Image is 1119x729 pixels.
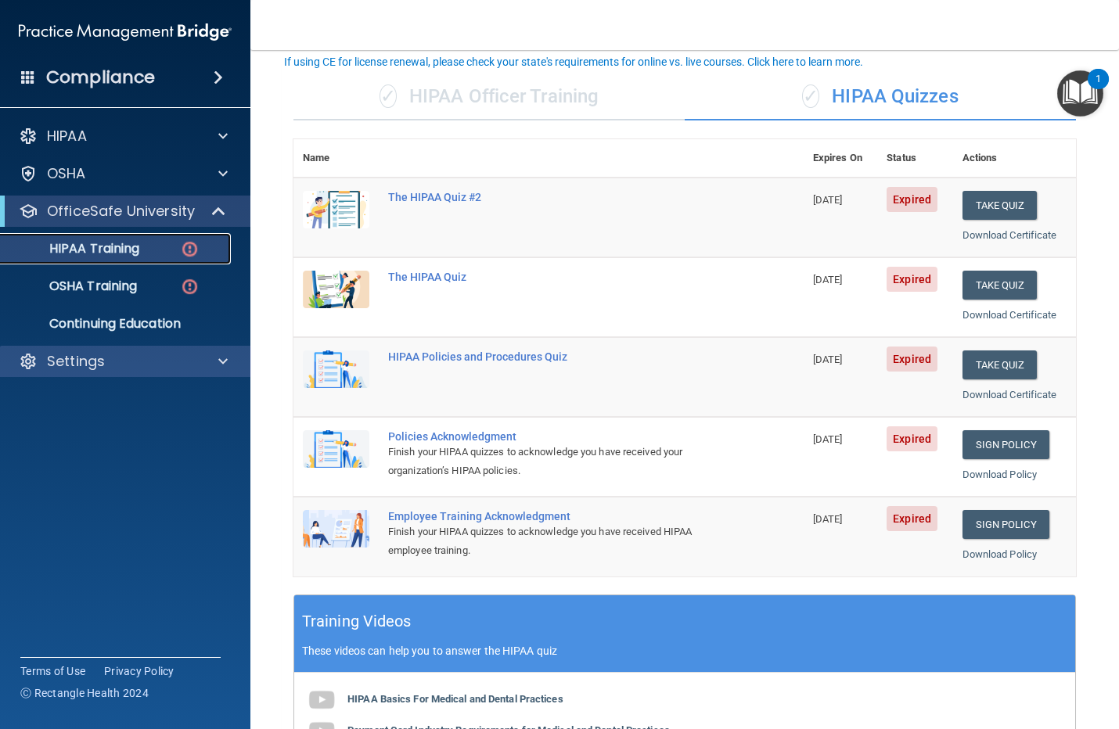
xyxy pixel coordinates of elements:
[180,277,200,296] img: danger-circle.6113f641.png
[802,84,819,108] span: ✓
[813,354,843,365] span: [DATE]
[877,139,952,178] th: Status
[1096,79,1101,99] div: 1
[47,127,87,145] p: HIPAA
[388,271,725,283] div: The HIPAA Quiz
[962,350,1038,379] button: Take Quiz
[282,54,865,70] button: If using CE for license renewal, please check your state's requirements for online vs. live cours...
[47,202,195,221] p: OfficeSafe University
[388,510,725,523] div: Employee Training Acknowledgment
[1041,621,1100,681] iframe: Drift Widget Chat Controller
[388,443,725,480] div: Finish your HIPAA quizzes to acknowledge you have received your organization’s HIPAA policies.
[19,164,228,183] a: OSHA
[962,229,1057,241] a: Download Certificate
[685,74,1076,120] div: HIPAA Quizzes
[19,16,232,48] img: PMB logo
[302,608,412,635] h5: Training Videos
[284,56,863,67] div: If using CE for license renewal, please check your state's requirements for online vs. live cours...
[19,127,228,145] a: HIPAA
[1057,70,1103,117] button: Open Resource Center, 1 new notification
[46,66,155,88] h4: Compliance
[19,202,227,221] a: OfficeSafe University
[962,271,1038,300] button: Take Quiz
[347,693,563,705] b: HIPAA Basics For Medical and Dental Practices
[962,548,1038,560] a: Download Policy
[180,239,200,259] img: danger-circle.6113f641.png
[887,187,937,212] span: Expired
[47,352,105,371] p: Settings
[380,84,397,108] span: ✓
[813,433,843,445] span: [DATE]
[962,191,1038,220] button: Take Quiz
[388,350,725,363] div: HIPAA Policies and Procedures Quiz
[47,164,86,183] p: OSHA
[388,523,725,560] div: Finish your HIPAA quizzes to acknowledge you have received HIPAA employee training.
[887,506,937,531] span: Expired
[887,426,937,451] span: Expired
[953,139,1076,178] th: Actions
[302,645,1067,657] p: These videos can help you to answer the HIPAA quiz
[20,663,85,679] a: Terms of Use
[20,685,149,701] span: Ⓒ Rectangle Health 2024
[388,191,725,203] div: The HIPAA Quiz #2
[887,347,937,372] span: Expired
[813,194,843,206] span: [DATE]
[962,510,1049,539] a: Sign Policy
[887,267,937,292] span: Expired
[10,241,139,257] p: HIPAA Training
[962,309,1057,321] a: Download Certificate
[962,430,1049,459] a: Sign Policy
[19,352,228,371] a: Settings
[293,74,685,120] div: HIPAA Officer Training
[293,139,379,178] th: Name
[10,278,137,294] p: OSHA Training
[306,684,337,716] img: gray_youtube_icon.38fcd6cc.png
[10,316,224,332] p: Continuing Education
[813,274,843,285] span: [DATE]
[104,663,175,679] a: Privacy Policy
[813,513,843,525] span: [DATE]
[388,430,725,443] div: Policies Acknowledgment
[962,469,1038,480] a: Download Policy
[962,389,1057,400] a: Download Certificate
[804,139,877,178] th: Expires On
